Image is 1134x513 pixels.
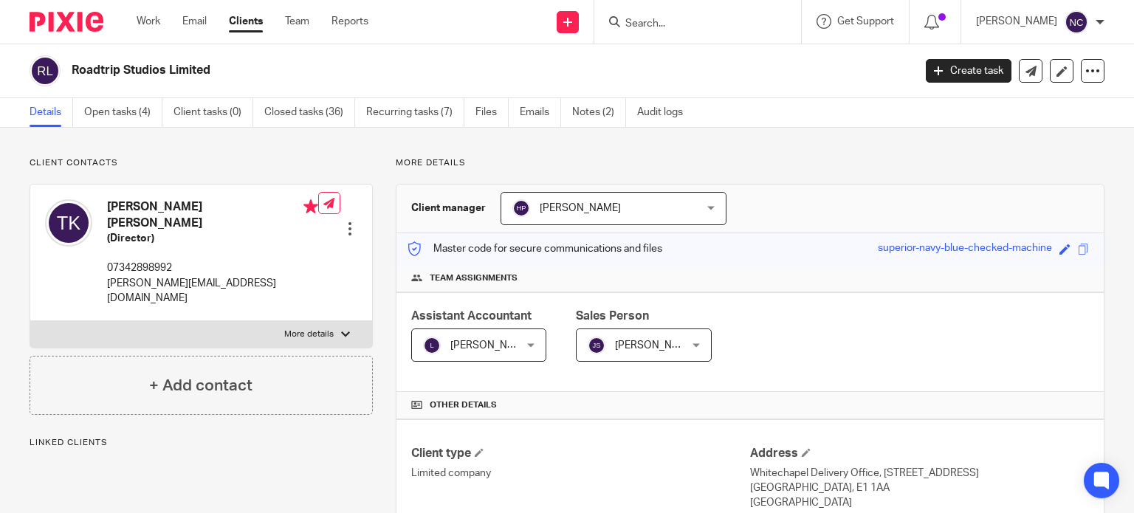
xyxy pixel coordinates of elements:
p: [PERSON_NAME][EMAIL_ADDRESS][DOMAIN_NAME] [107,276,318,306]
h4: [PERSON_NAME] [PERSON_NAME] [107,199,318,231]
a: Emails [520,98,561,127]
span: Team assignments [430,272,518,284]
p: Client contacts [30,157,373,169]
a: Create task [926,59,1011,83]
a: Closed tasks (36) [264,98,355,127]
a: Work [137,14,160,29]
span: Other details [430,399,497,411]
a: Details [30,98,73,127]
a: Recurring tasks (7) [366,98,464,127]
p: [GEOGRAPHIC_DATA], E1 1AA [750,481,1089,495]
h4: Address [750,446,1089,461]
a: Team [285,14,309,29]
a: Open tasks (4) [84,98,162,127]
span: Sales Person [576,310,649,322]
a: Audit logs [637,98,694,127]
span: [PERSON_NAME] V [450,340,540,351]
a: Reports [331,14,368,29]
span: [PERSON_NAME] [615,340,696,351]
input: Search [624,18,757,31]
img: Pixie [30,12,103,32]
img: svg%3E [423,337,441,354]
img: svg%3E [30,55,61,86]
a: Client tasks (0) [173,98,253,127]
span: Assistant Accountant [411,310,532,322]
a: Files [475,98,509,127]
a: Clients [229,14,263,29]
img: svg%3E [588,337,605,354]
p: [PERSON_NAME] [976,14,1057,29]
p: More details [284,328,334,340]
h2: Roadtrip Studios Limited [72,63,738,78]
span: Get Support [837,16,894,27]
img: svg%3E [1065,10,1088,34]
p: More details [396,157,1104,169]
a: Email [182,14,207,29]
div: superior-navy-blue-checked-machine [878,241,1052,258]
h4: Client type [411,446,750,461]
p: Limited company [411,466,750,481]
h5: (Director) [107,231,318,246]
p: [GEOGRAPHIC_DATA] [750,495,1089,510]
p: 07342898992 [107,261,318,275]
span: [PERSON_NAME] [540,203,621,213]
img: svg%3E [512,199,530,217]
p: Linked clients [30,437,373,449]
h3: Client manager [411,201,486,216]
img: svg%3E [45,199,92,247]
a: Notes (2) [572,98,626,127]
p: Master code for secure communications and files [408,241,662,256]
p: Whitechapel Delivery Office, [STREET_ADDRESS] [750,466,1089,481]
i: Primary [303,199,318,214]
h4: + Add contact [149,374,252,397]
